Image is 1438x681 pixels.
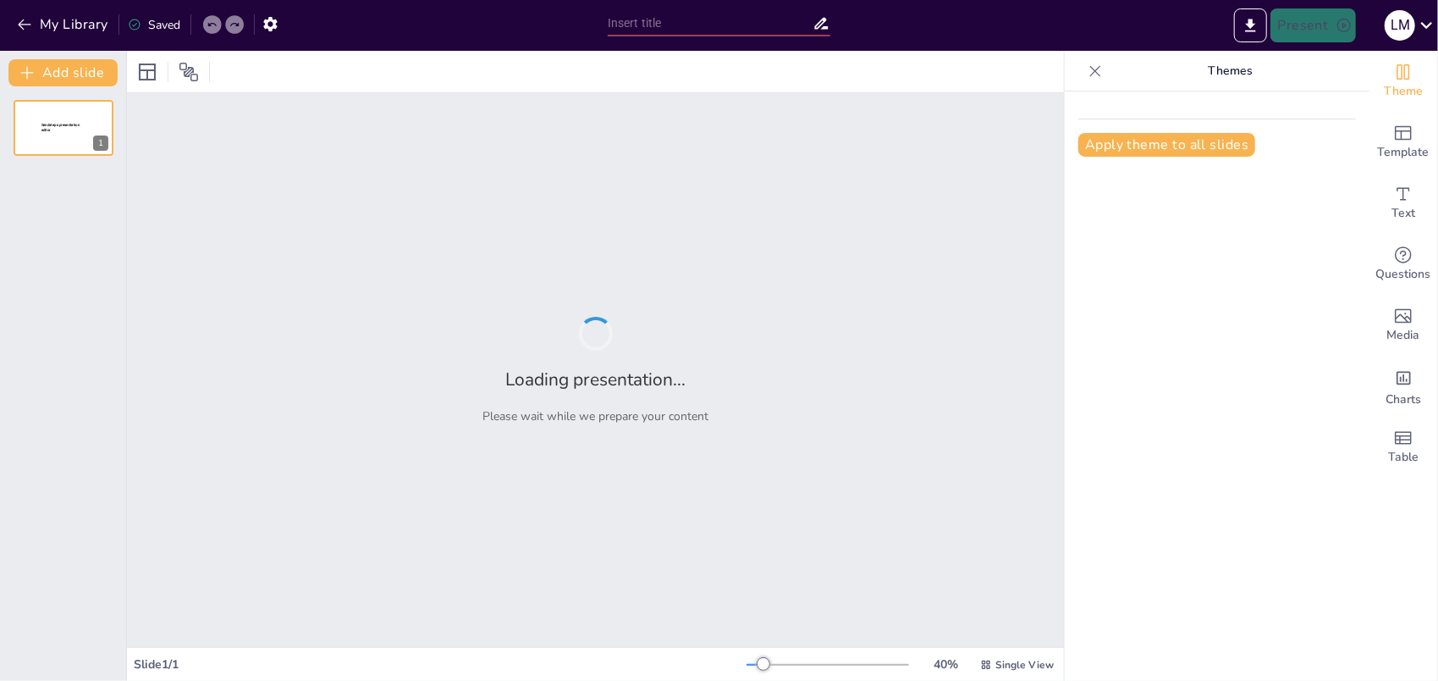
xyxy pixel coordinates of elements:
[1376,265,1431,284] span: Questions
[8,59,118,86] button: Add slide
[134,58,161,86] div: Layout
[482,408,708,424] p: Please wait while we prepare your content
[1378,143,1430,162] span: Template
[1386,390,1421,409] span: Charts
[179,62,199,82] span: Position
[1384,82,1423,101] span: Theme
[1369,417,1437,478] div: Add a table
[1369,234,1437,295] div: Get real-time input from your audience
[14,100,113,156] div: 1
[1387,326,1420,345] span: Media
[1385,10,1415,41] div: L M
[1369,356,1437,417] div: Add charts and graphs
[995,658,1054,672] span: Single View
[1369,112,1437,173] div: Add ready made slides
[1391,204,1415,223] span: Text
[1369,173,1437,234] div: Add text boxes
[93,136,108,151] div: 1
[1385,8,1415,42] button: L M
[1109,51,1353,91] p: Themes
[1078,133,1255,157] button: Apply theme to all slides
[1369,295,1437,356] div: Add images, graphics, shapes or video
[128,17,180,33] div: Saved
[608,11,813,36] input: Insert title
[134,656,747,673] div: Slide 1 / 1
[1369,51,1437,112] div: Change the overall theme
[505,368,686,391] h2: Loading presentation...
[1270,8,1355,42] button: Present
[41,123,80,132] span: Sendsteps presentation editor
[13,11,115,38] button: My Library
[1234,8,1267,42] button: Export to PowerPoint
[926,656,967,673] div: 40 %
[1388,448,1419,467] span: Table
